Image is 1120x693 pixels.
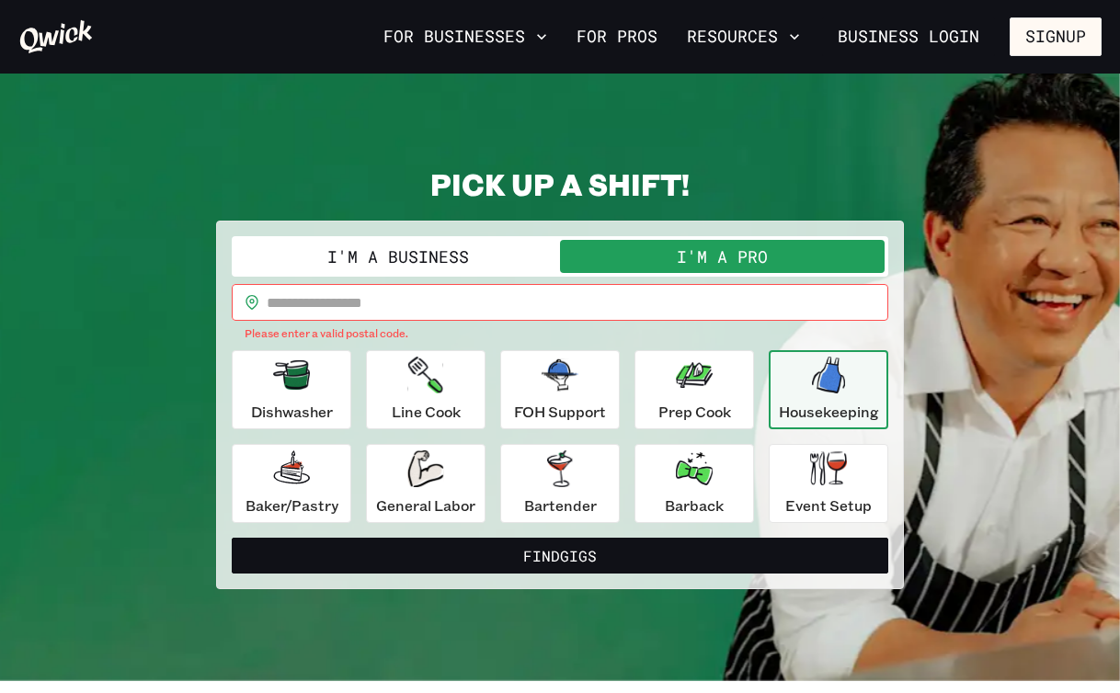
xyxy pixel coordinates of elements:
button: Signup [1010,17,1102,56]
button: Dishwasher [232,350,351,429]
button: Resources [680,21,807,52]
p: Dishwasher [251,401,333,423]
button: FOH Support [500,350,620,429]
a: For Pros [569,21,665,52]
button: Barback [634,444,754,523]
p: Please enter a valid postal code. [245,324,875,343]
p: Line Cook [392,401,461,423]
a: Business Login [822,17,995,56]
h2: PICK UP A SHIFT! [216,165,904,202]
p: Event Setup [785,494,872,517]
p: Housekeeping [779,401,879,423]
p: Prep Cook [658,401,731,423]
button: Prep Cook [634,350,754,429]
button: I'm a Pro [560,240,885,273]
p: General Labor [376,494,475,517]
button: FindGigs [232,538,888,574]
p: Barback [665,494,724,517]
p: Bartender [524,494,597,517]
button: General Labor [366,444,486,523]
button: Line Cook [366,350,486,429]
p: FOH Support [514,401,606,423]
button: Event Setup [769,444,888,523]
button: I'm a Business [235,240,560,273]
button: Baker/Pastry [232,444,351,523]
button: Housekeeping [769,350,888,429]
button: Bartender [500,444,620,523]
button: For Businesses [376,21,554,52]
p: Baker/Pastry [246,494,338,517]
